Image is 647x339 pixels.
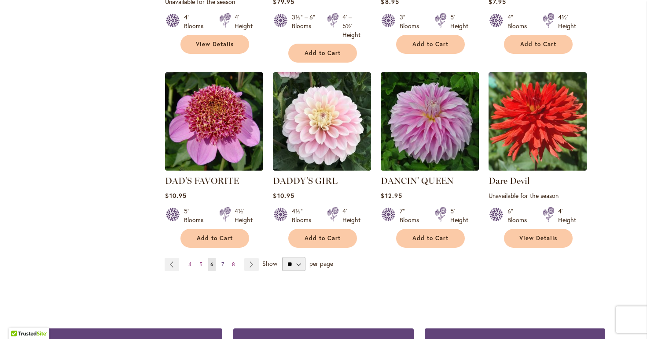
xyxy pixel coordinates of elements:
button: Add to Cart [288,229,357,248]
img: Dancin' Queen [381,72,479,171]
div: 4½' Height [558,13,576,30]
a: Dare Devil [489,175,530,186]
div: 3" Blooms [400,13,424,30]
div: 4' Height [342,207,360,224]
div: 4' Height [235,13,253,30]
img: DADDY'S GIRL [273,72,371,171]
a: DADDY'S GIRL [273,164,371,172]
div: 5' Height [450,13,468,30]
div: 4" Blooms [507,13,532,30]
a: View Details [180,35,249,54]
a: DAD'S FAVORITE [165,164,263,172]
p: Unavailable for the season [489,191,587,200]
span: $10.95 [165,191,186,200]
span: Show [262,259,277,268]
a: DANCIN' QUEEN [381,175,454,186]
div: 4" Blooms [184,13,209,30]
span: Add to Cart [197,235,233,242]
span: Add to Cart [305,235,341,242]
span: View Details [196,41,234,48]
a: Dancin' Queen [381,164,479,172]
button: Add to Cart [180,229,249,248]
div: 3½" – 6" Blooms [292,13,316,39]
div: 4½" Blooms [292,207,316,224]
a: View Details [504,229,573,248]
div: 4' – 5½' Height [342,13,360,39]
div: 4½' Height [235,207,253,224]
a: Dare Devil [489,164,587,172]
span: 5 [199,261,202,268]
span: 7 [221,261,224,268]
button: Add to Cart [396,229,465,248]
div: 5' Height [450,207,468,224]
button: Add to Cart [504,35,573,54]
div: 4' Height [558,207,576,224]
button: Add to Cart [288,44,357,63]
a: DADDY'S GIRL [273,175,338,186]
span: 8 [232,261,235,268]
div: 5" Blooms [184,207,209,224]
a: 7 [219,258,226,271]
iframe: Launch Accessibility Center [7,308,31,332]
img: Dare Devil [489,72,587,171]
span: Add to Cart [412,235,448,242]
div: 6" Blooms [507,207,532,224]
button: Add to Cart [396,35,465,54]
span: Add to Cart [305,49,341,57]
img: DAD'S FAVORITE [165,72,263,171]
a: 8 [230,258,237,271]
span: 6 [210,261,213,268]
a: DAD'S FAVORITE [165,175,239,186]
span: $10.95 [273,191,294,200]
span: 4 [188,261,191,268]
div: 7" Blooms [400,207,424,224]
span: $12.95 [381,191,402,200]
span: Add to Cart [412,41,448,48]
a: 4 [186,258,194,271]
span: per page [309,259,333,268]
span: Add to Cart [520,41,556,48]
span: View Details [519,235,557,242]
a: 5 [197,258,205,271]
